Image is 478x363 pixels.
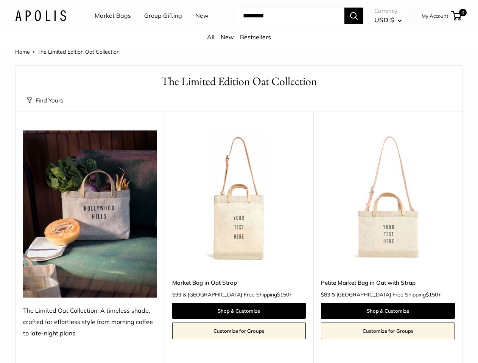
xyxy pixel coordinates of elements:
[172,323,306,339] a: Customize for Groups
[452,11,461,20] a: 0
[27,73,451,90] h1: The Limited Edition Oat Collection
[172,278,306,287] a: Market Bag in Oat Strap
[23,305,157,339] div: The Limited Oat Collection: A timeless shade, crafted for effortless style from morning coffee to...
[374,6,402,16] span: Currency
[95,10,131,22] a: Market Bags
[321,278,455,287] a: Petite Market Bag in Oat with Strap
[195,10,209,22] a: New
[277,291,289,298] span: $150
[37,48,120,55] span: The Limited Edition Oat Collection
[321,291,330,298] span: $83
[172,130,306,264] img: Market Bag in Oat Strap
[374,16,394,24] span: USD $
[144,10,182,22] a: Group Gifting
[27,95,63,106] button: Find Yours
[422,11,448,20] a: My Account
[23,130,157,298] img: The Limited Oat Collection: A timeless shade, crafted for effortless style from morning coffee to...
[321,130,455,264] a: Petite Market Bag in Oat with StrapPetite Market Bag in Oat with Strap
[221,33,234,41] a: New
[459,9,467,16] span: 0
[183,292,292,297] span: & [GEOGRAPHIC_DATA] Free Shipping +
[172,291,181,298] span: $99
[374,14,402,26] button: USD $
[207,33,215,41] a: All
[321,323,455,339] a: Customize for Groups
[344,8,363,24] button: Search
[332,292,441,297] span: & [GEOGRAPHIC_DATA] Free Shipping +
[240,33,271,41] a: Bestsellers
[172,130,306,264] a: Market Bag in Oat StrapMarket Bag in Oat Strap
[237,8,344,24] input: Search...
[321,303,455,319] a: Shop & Customize
[426,291,438,298] span: $150
[15,47,120,57] nav: Breadcrumb
[15,10,66,21] img: Apolis
[321,130,455,264] img: Petite Market Bag in Oat with Strap
[172,303,306,319] a: Shop & Customize
[15,48,30,55] a: Home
